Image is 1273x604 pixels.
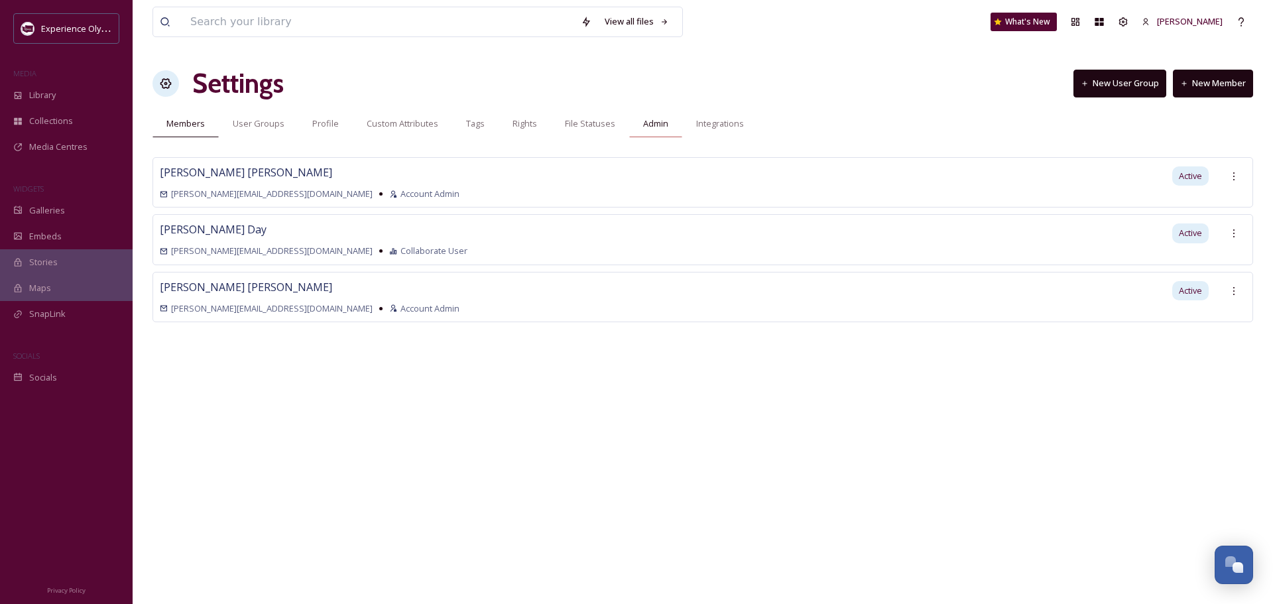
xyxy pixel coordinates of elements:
span: Media Centres [29,141,88,153]
span: Galleries [29,204,65,217]
span: Collections [29,115,73,127]
span: Experience Olympia [41,22,120,34]
span: [PERSON_NAME] [PERSON_NAME] [160,165,332,180]
a: [PERSON_NAME] [1135,9,1229,34]
span: Maps [29,282,51,294]
span: WIDGETS [13,184,44,194]
span: [PERSON_NAME] [PERSON_NAME] [160,280,332,294]
span: Collaborate User [400,245,467,257]
span: Account Admin [400,302,459,315]
span: [PERSON_NAME] Day [160,222,267,237]
h1: Settings [192,64,284,103]
span: User Groups [233,117,284,130]
span: [PERSON_NAME][EMAIL_ADDRESS][DOMAIN_NAME] [171,302,373,315]
span: [PERSON_NAME][EMAIL_ADDRESS][DOMAIN_NAME] [171,188,373,200]
span: Custom Attributes [367,117,438,130]
span: Profile [312,117,339,130]
span: [PERSON_NAME][EMAIL_ADDRESS][DOMAIN_NAME] [171,245,373,257]
span: [PERSON_NAME] [1157,15,1223,27]
span: MEDIA [13,68,36,78]
span: Privacy Policy [47,586,86,595]
span: Stories [29,256,58,269]
img: download.jpeg [21,22,34,35]
span: Active [1179,170,1202,182]
a: View all files [598,9,676,34]
span: Active [1179,284,1202,297]
span: Rights [513,117,537,130]
span: Library [29,89,56,101]
span: Socials [29,371,57,384]
span: Integrations [696,117,744,130]
span: Active [1179,227,1202,239]
span: SOCIALS [13,351,40,361]
span: Admin [643,117,668,130]
button: New User Group [1073,70,1166,97]
input: Search your library [184,7,574,36]
button: Open Chat [1215,546,1253,584]
span: Tags [466,117,485,130]
span: SnapLink [29,308,66,320]
span: Embeds [29,230,62,243]
span: Members [166,117,205,130]
button: New Member [1173,70,1253,97]
span: Account Admin [400,188,459,200]
a: What's New [991,13,1057,31]
span: File Statuses [565,117,615,130]
a: Privacy Policy [47,581,86,597]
